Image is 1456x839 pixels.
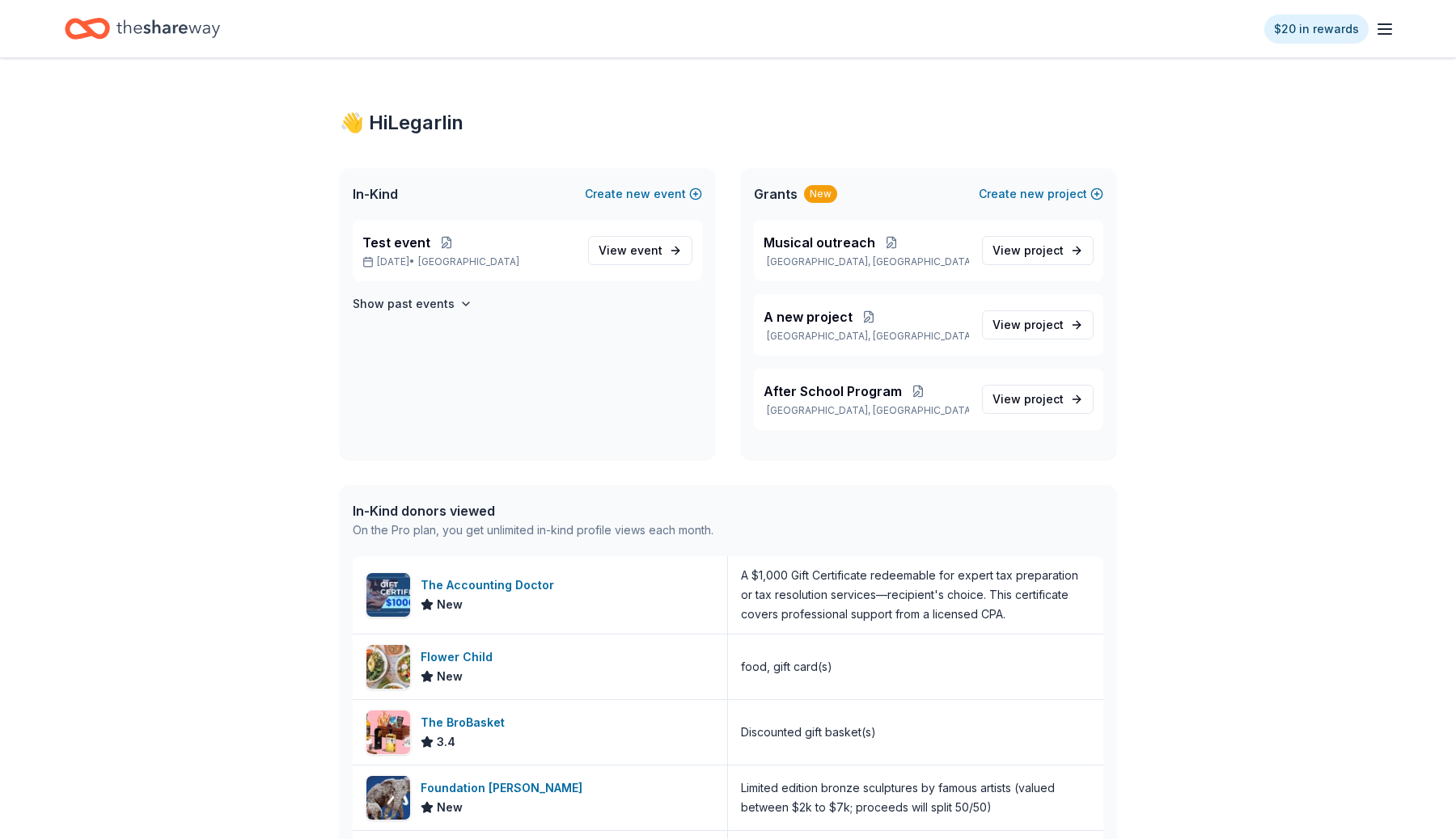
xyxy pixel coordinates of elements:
a: View project [982,310,1094,339]
span: [GEOGRAPHIC_DATA] [418,255,519,268]
a: View event [588,236,692,265]
div: A $1,000 Gift Certificate redeemable for expert tax preparation or tax resolution services—recipi... [741,566,1090,624]
button: Createnewproject [979,184,1103,204]
div: food, gift card(s) [741,657,832,677]
p: [GEOGRAPHIC_DATA], [GEOGRAPHIC_DATA] [764,330,969,343]
div: Discounted gift basket(s) [741,723,876,742]
span: View [993,390,1064,409]
h4: Show past events [353,294,455,314]
span: new [1020,184,1044,204]
button: Createnewevent [585,184,702,204]
span: New [437,595,463,614]
a: View project [982,385,1094,414]
div: The BroBasket [421,713,511,732]
span: Test event [362,233,430,252]
div: In-Kind donors viewed [353,501,713,521]
span: Grants [754,184,798,204]
img: Image for The BroBasket [366,710,410,754]
span: new [626,184,650,204]
button: Show past events [353,294,472,314]
img: Image for Foundation Michelangelo [366,776,410,820]
span: event [630,243,662,257]
p: [GEOGRAPHIC_DATA], [GEOGRAPHIC_DATA] [764,404,969,417]
p: [DATE] • [362,255,575,268]
a: View project [982,236,1094,265]
span: project [1024,243,1064,257]
span: After School Program [764,382,902,401]
div: New [804,185,837,203]
div: Foundation [PERSON_NAME] [421,778,589,798]
span: View [599,241,662,260]
span: In-Kind [353,184,398,204]
img: Image for The Accounting Doctor [366,573,410,617]
p: [GEOGRAPHIC_DATA], [GEOGRAPHIC_DATA] [764,255,969,268]
span: project [1024,318,1064,331]
span: View [993,315,1064,335]
div: Flower Child [421,647,499,667]
span: View [993,241,1064,260]
img: Image for Flower Child [366,645,410,689]
a: Home [65,10,220,48]
div: 👋 Hi Legarlin [340,110,1116,136]
a: $20 in rewards [1264,15,1369,44]
span: project [1024,392,1064,406]
span: New [437,798,463,817]
span: A new project [764,307,853,327]
span: New [437,667,463,686]
div: On the Pro plan, you get unlimited in-kind profile views each month. [353,521,713,540]
span: Musical outreach [764,233,875,252]
span: 3.4 [437,732,455,752]
div: The Accounting Doctor [421,575,561,595]
div: Limited edition bronze sculptures by famous artists (valued between $2k to $7k; proceeds will spl... [741,778,1090,817]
